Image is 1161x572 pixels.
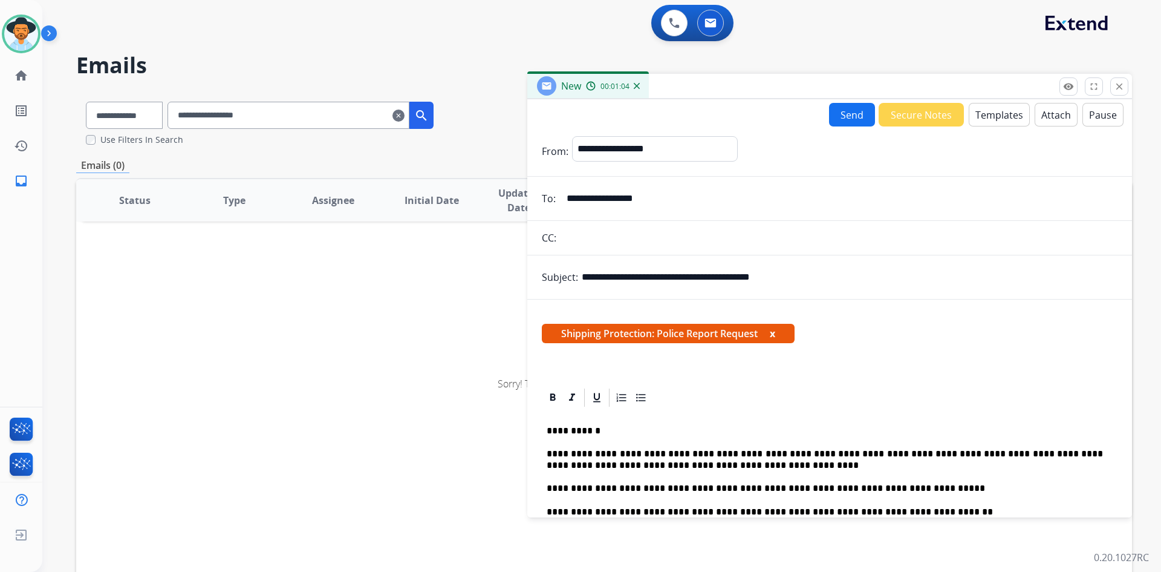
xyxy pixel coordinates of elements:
div: Bold [544,389,562,407]
p: Subject: [542,270,578,284]
span: Initial Date [405,193,459,208]
button: Attach [1035,103,1078,127]
span: Status [119,193,151,208]
p: 0.20.1027RC [1094,550,1149,565]
mat-icon: home [14,68,28,83]
img: avatar [4,17,38,51]
p: CC: [542,231,556,245]
mat-icon: inbox [14,174,28,188]
h2: Emails [76,53,1132,77]
mat-icon: fullscreen [1088,81,1099,92]
span: Updated Date [492,186,547,215]
button: Send [829,103,875,127]
div: Ordered List [613,389,631,407]
p: Emails (0) [76,158,129,173]
span: 00:01:04 [600,82,629,91]
mat-icon: list_alt [14,104,28,118]
mat-icon: remove_red_eye [1063,81,1074,92]
mat-icon: history [14,139,28,153]
div: Bullet List [632,389,650,407]
span: Shipping Protection: Police Report Request [542,324,795,343]
div: Underline [588,389,606,407]
p: From: [542,144,568,159]
div: Italic [563,389,581,407]
mat-icon: clear [392,108,405,123]
button: x [770,326,775,341]
button: Templates [969,103,1030,127]
span: Assignee [312,193,354,208]
mat-icon: search [414,108,429,123]
mat-icon: close [1114,81,1125,92]
button: Pause [1082,103,1124,127]
p: To: [542,191,556,206]
span: New [561,79,581,93]
label: Use Filters In Search [100,134,183,146]
span: Sorry! There are no emails to display for current [498,377,701,390]
span: Type [223,193,246,208]
button: Secure Notes [879,103,964,127]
